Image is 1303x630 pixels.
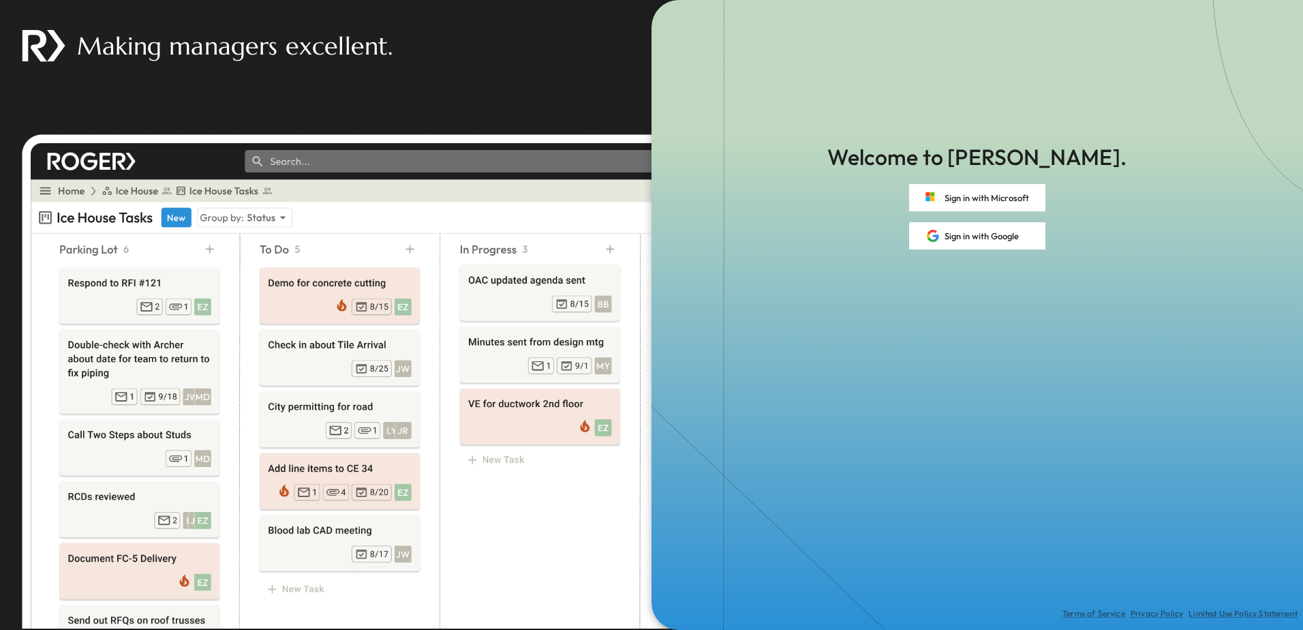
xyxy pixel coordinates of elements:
[909,184,1045,211] button: Sign in with Microsoft
[1062,608,1125,619] a: Terms of Service
[1131,608,1183,619] a: Privacy Policy
[1189,608,1298,619] a: Limited Use Policy Statement
[827,142,1126,173] p: Welcome to [PERSON_NAME].
[909,222,1045,250] button: Sign in with Google
[77,29,393,63] p: Making managers excellent.
[11,125,1013,629] img: landing_page_inbox.png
